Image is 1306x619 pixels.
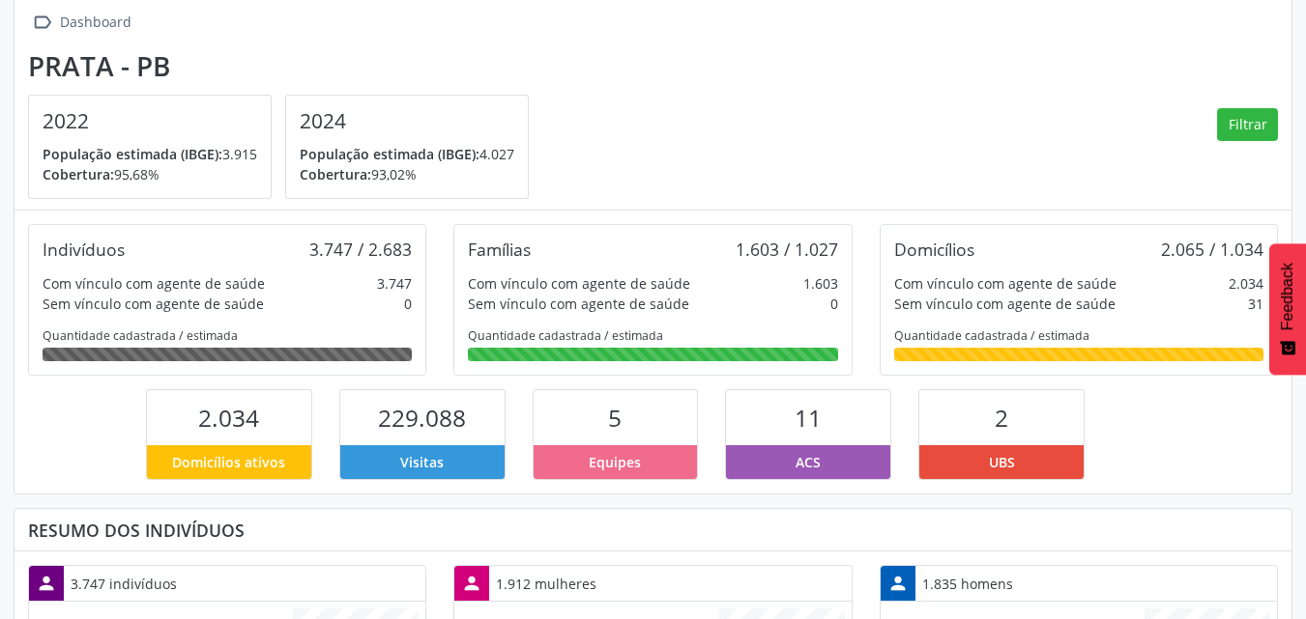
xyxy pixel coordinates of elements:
span: UBS [989,452,1015,472]
div: Sem vínculo com agente de saúde [894,294,1116,314]
i: person [887,573,909,594]
span: ACS [796,452,821,472]
span: 229.088 [378,402,466,434]
span: Feedback [1279,263,1296,330]
span: 5 [608,402,622,434]
span: 2 [995,402,1008,434]
div: Com vínculo com agente de saúde [43,273,265,294]
div: 1.912 mulheres [489,567,603,601]
a:  Dashboard [28,9,134,37]
div: 2.065 / 1.034 [1161,239,1263,260]
span: Equipes [589,452,641,472]
p: 93,02% [300,164,514,184]
div: Com vínculo com agente de saúde [468,273,690,294]
span: Domicílios ativos [172,452,285,472]
div: Indivíduos [43,239,125,260]
div: Famílias [468,239,531,260]
h4: 2024 [300,109,514,133]
button: Filtrar [1217,108,1278,141]
i:  [28,9,56,37]
span: 2.034 [198,402,259,434]
div: Quantidade cadastrada / estimada [894,327,1263,344]
h4: 2022 [43,109,257,133]
div: Prata - PB [28,50,542,82]
span: População estimada (IBGE): [43,145,222,163]
div: 1.835 homens [915,567,1020,601]
div: 0 [830,294,838,314]
div: Dashboard [56,9,134,37]
span: Cobertura: [300,165,371,183]
p: 3.915 [43,144,257,164]
p: 4.027 [300,144,514,164]
i: person [461,573,482,594]
span: 11 [795,402,822,434]
div: 3.747 [377,273,412,294]
div: Resumo dos indivíduos [28,520,1278,541]
div: 0 [404,294,412,314]
div: 3.747 / 2.683 [309,239,412,260]
div: Com vínculo com agente de saúde [894,273,1117,294]
div: 2.034 [1229,273,1263,294]
button: Feedback - Mostrar pesquisa [1269,243,1306,375]
p: 95,68% [43,164,257,184]
div: 1.603 / 1.027 [736,239,838,260]
div: 1.603 [803,273,838,294]
div: Sem vínculo com agente de saúde [468,294,689,314]
span: População estimada (IBGE): [300,145,479,163]
span: Visitas [400,452,444,472]
div: 3.747 indivíduos [64,567,184,601]
div: 31 [1248,294,1263,314]
div: Quantidade cadastrada / estimada [468,327,837,344]
div: Domicílios [894,239,974,260]
span: Cobertura: [43,165,114,183]
div: Quantidade cadastrada / estimada [43,327,412,344]
div: Sem vínculo com agente de saúde [43,294,264,314]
